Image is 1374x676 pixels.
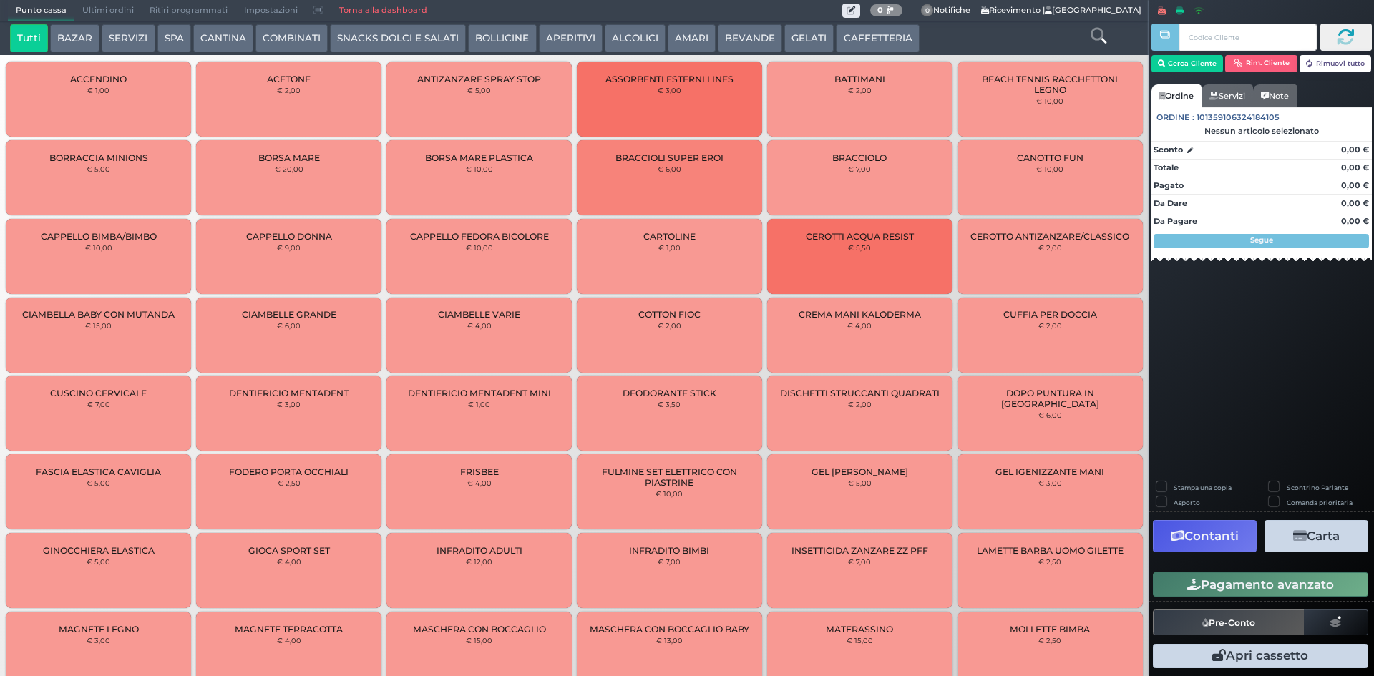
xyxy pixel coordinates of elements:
button: AMARI [668,24,716,53]
button: Rim. Cliente [1225,55,1297,72]
small: € 15,00 [847,636,873,645]
strong: 0,00 € [1341,162,1369,172]
small: € 10,00 [85,243,112,252]
small: € 13,00 [656,636,683,645]
button: CAFFETTERIA [836,24,919,53]
strong: 0,00 € [1341,144,1369,155]
span: BRACCIOLI SUPER EROI [615,152,723,163]
span: Ordine : [1156,112,1194,124]
small: € 2,50 [1038,557,1061,566]
span: MOLLETTE BIMBA [1010,624,1090,635]
small: € 2,00 [658,321,681,330]
span: DENTIFRICIO MENTADENT [229,388,349,398]
span: COTTON FIOC [638,309,701,320]
strong: Sconto [1154,144,1183,156]
button: BEVANDE [718,24,782,53]
strong: Da Pagare [1154,216,1197,226]
strong: 0,00 € [1341,198,1369,208]
span: CIAMBELLA BABY CON MUTANDA [22,309,175,320]
button: Rimuovi tutto [1300,55,1372,72]
span: ANTIZANZARE SPRAY STOP [417,74,541,84]
span: BORSA MARE [258,152,320,163]
button: COMBINATI [255,24,328,53]
span: MASCHERA CON BOCCAGLIO BABY [590,624,749,635]
strong: Segue [1250,235,1273,245]
span: MAGNETE TERRACOTTA [235,624,343,635]
small: € 3,00 [87,636,110,645]
span: CAPPELLO BIMBA/BIMBO [41,231,157,242]
span: 101359106324184105 [1197,112,1280,124]
span: GEL IGENIZZANTE MANI [995,466,1104,477]
small: € 4,00 [467,479,492,487]
button: GELATI [784,24,834,53]
span: BORRACCIA MINIONS [49,152,148,163]
span: ASSORBENTI ESTERNI LINES [605,74,734,84]
span: FASCIA ELASTICA CAVIGLIA [36,466,161,477]
span: CANOTTO FUN [1017,152,1083,163]
small: € 5,00 [467,86,491,94]
button: SERVIZI [102,24,155,53]
small: € 2,00 [848,86,872,94]
button: ALCOLICI [605,24,666,53]
small: € 15,00 [466,636,492,645]
small: € 6,00 [658,165,681,173]
strong: 0,00 € [1341,216,1369,226]
small: € 4,00 [847,321,872,330]
small: € 2,00 [1038,321,1062,330]
label: Comanda prioritaria [1287,498,1353,507]
small: € 7,00 [848,165,871,173]
span: INSETTICIDA ZANZARE ZZ PFF [791,545,928,556]
button: CANTINA [193,24,253,53]
strong: Totale [1154,162,1179,172]
small: € 1,00 [658,243,681,252]
strong: Da Dare [1154,198,1187,208]
span: MASCHERA CON BOCCAGLIO [413,624,546,635]
label: Scontrino Parlante [1287,483,1348,492]
small: € 10,00 [466,165,493,173]
button: Tutti [10,24,48,53]
small: € 2,50 [278,479,301,487]
small: € 20,00 [275,165,303,173]
small: € 3,50 [658,400,681,408]
small: € 3,00 [277,400,301,408]
span: CIAMBELLE VARIE [438,309,520,320]
span: INFRADITO ADULTI [437,545,522,556]
span: Punto cassa [8,1,74,21]
small: € 6,00 [277,321,301,330]
small: € 1,00 [87,86,109,94]
button: Apri cassetto [1153,644,1368,668]
input: Codice Cliente [1179,24,1316,51]
small: € 4,00 [277,636,301,645]
button: BOLLICINE [468,24,536,53]
span: ACETONE [267,74,311,84]
small: € 6,00 [1038,411,1062,419]
a: Torna alla dashboard [331,1,434,21]
small: € 4,00 [467,321,492,330]
small: € 5,00 [87,165,110,173]
button: Contanti [1153,520,1257,552]
button: Cerca Cliente [1151,55,1224,72]
small: € 10,00 [1036,165,1063,173]
span: BORSA MARE PLASTICA [425,152,533,163]
small: € 4,00 [277,557,301,566]
span: Ritiri programmati [142,1,235,21]
span: FULMINE SET ELETTRICO CON PIASTRINE [589,466,750,488]
span: BEACH TENNIS RACCHETTONI LEGNO [969,74,1130,95]
button: Pre-Conto [1153,609,1305,635]
small: € 2,00 [1038,243,1062,252]
small: € 3,00 [1038,479,1062,487]
span: LAMETTE BARBA UOMO GILETTE [977,545,1124,556]
small: € 7,00 [658,557,681,566]
span: DEODORANTE STICK [623,388,716,398]
span: ACCENDINO [70,74,127,84]
small: € 10,00 [466,243,493,252]
label: Stampa una copia [1174,483,1232,492]
span: FRISBEE [460,466,499,477]
small: € 2,00 [277,86,301,94]
span: INFRADITO BIMBI [629,545,709,556]
small: € 9,00 [277,243,301,252]
small: € 5,00 [848,479,872,487]
span: CIAMBELLE GRANDE [242,309,336,320]
a: Ordine [1151,84,1202,107]
span: BRACCIOLO [832,152,887,163]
